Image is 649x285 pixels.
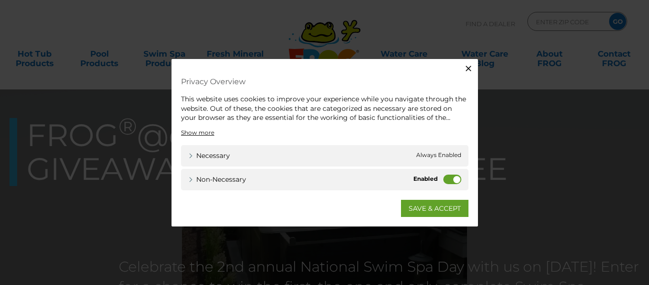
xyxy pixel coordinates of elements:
a: Necessary [188,150,230,160]
h4: Privacy Overview [181,73,468,90]
a: Show more [181,128,214,137]
a: Non-necessary [188,174,246,184]
div: This website uses cookies to improve your experience while you navigate through the website. Out ... [181,95,468,123]
span: Always Enabled [416,150,461,160]
a: SAVE & ACCEPT [401,199,468,216]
